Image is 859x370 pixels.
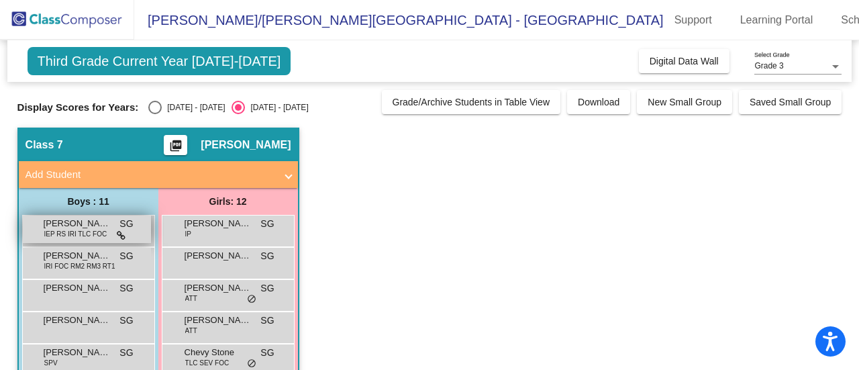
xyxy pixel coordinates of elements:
span: New Small Group [648,97,721,107]
button: Grade/Archive Students in Table View [382,90,561,114]
span: SPV [44,358,58,368]
span: Class 7 [26,138,63,152]
span: SG [260,346,274,360]
div: [DATE] - [DATE] [162,101,225,113]
span: SG [119,249,133,263]
button: Download [567,90,630,114]
span: [PERSON_NAME] [44,314,111,327]
span: [PERSON_NAME] [185,217,252,230]
span: [PERSON_NAME] [185,281,252,295]
button: Print Students Details [164,135,187,155]
span: [PERSON_NAME] [44,217,111,230]
span: [PERSON_NAME] [185,249,252,263]
button: New Small Group [637,90,732,114]
span: Grade/Archive Students in Table View [393,97,550,107]
mat-icon: picture_as_pdf [168,139,184,158]
div: [DATE] - [DATE] [245,101,308,113]
mat-expansion-panel-header: Add Student [19,161,298,188]
span: SG [260,314,274,328]
span: [PERSON_NAME] [44,249,111,263]
span: TLC SEV FOC [185,358,230,368]
span: IP [185,229,191,239]
span: IEP RS IRI TLC FOC [44,229,107,239]
span: SG [119,281,133,295]
span: SG [260,281,274,295]
span: Chevy Stone [185,346,252,359]
span: IRI FOC RM2 RM3 RT1 [44,261,115,271]
span: [PERSON_NAME] [201,138,291,152]
div: Girls: 12 [158,188,298,215]
span: Digital Data Wall [650,56,719,66]
span: Saved Small Group [750,97,831,107]
span: ATT [185,293,197,304]
span: do_not_disturb_alt [247,294,256,305]
span: Third Grade Current Year [DATE]-[DATE] [28,47,291,75]
a: Support [664,9,723,31]
span: Download [578,97,619,107]
button: Saved Small Group [739,90,842,114]
span: [PERSON_NAME]/[PERSON_NAME][GEOGRAPHIC_DATA] - [GEOGRAPHIC_DATA] [134,9,664,31]
span: SG [260,249,274,263]
span: Display Scores for Years: [17,101,139,113]
span: Grade 3 [754,61,783,71]
a: Learning Portal [729,9,824,31]
span: SG [119,346,133,360]
mat-radio-group: Select an option [148,101,308,114]
span: do_not_disturb_alt [247,359,256,369]
mat-panel-title: Add Student [26,167,275,183]
span: SG [119,314,133,328]
div: Boys : 11 [19,188,158,215]
span: SG [260,217,274,231]
span: SG [119,217,133,231]
span: [PERSON_NAME] [44,281,111,295]
span: ATT [185,326,197,336]
span: [PERSON_NAME] [185,314,252,327]
button: Digital Data Wall [639,49,729,73]
span: [PERSON_NAME] [44,346,111,359]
